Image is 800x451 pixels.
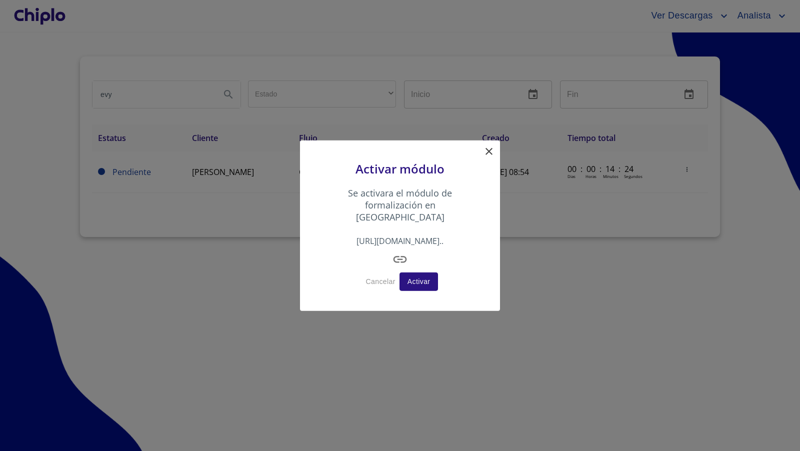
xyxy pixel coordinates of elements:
[366,275,395,288] span: Cancelar
[399,272,438,291] button: Activar
[325,235,475,251] p: [URL][DOMAIN_NAME]..
[325,187,475,235] p: Se activara el módulo de formalización en [GEOGRAPHIC_DATA]
[362,272,399,291] button: Cancelar
[325,160,475,187] p: Activar módulo
[407,275,430,288] span: Activar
